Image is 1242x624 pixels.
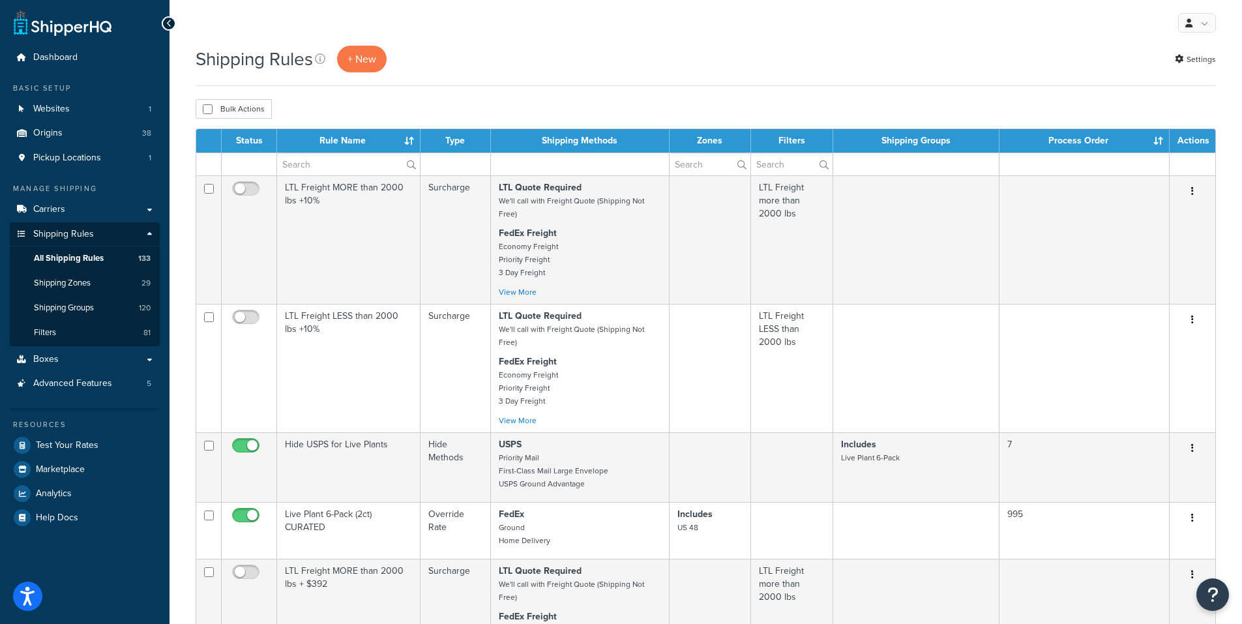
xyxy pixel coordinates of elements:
[10,183,160,194] div: Manage Shipping
[499,415,537,426] a: View More
[10,198,160,222] a: Carriers
[10,321,160,345] a: Filters 81
[196,99,272,119] button: Bulk Actions
[10,434,160,457] a: Test Your Rates
[841,438,876,451] strong: Includes
[841,452,900,464] small: Live Plant 6-Pack
[139,303,151,314] span: 120
[33,128,63,139] span: Origins
[1196,578,1229,611] button: Open Resource Center
[499,241,558,278] small: Economy Freight Priority Freight 3 Day Freight
[10,506,160,529] a: Help Docs
[10,146,160,170] li: Pickup Locations
[33,354,59,365] span: Boxes
[499,286,537,298] a: View More
[751,175,833,304] td: LTL Freight more than 2000 lbs
[421,502,491,559] td: Override Rate
[670,153,750,175] input: Search
[10,458,160,481] a: Marketplace
[36,513,78,524] span: Help Docs
[421,432,491,502] td: Hide Methods
[141,278,151,289] span: 29
[10,271,160,295] a: Shipping Zones 29
[33,204,65,215] span: Carriers
[142,128,151,139] span: 38
[33,229,94,240] span: Shipping Rules
[149,153,151,164] span: 1
[10,372,160,396] a: Advanced Features 5
[143,327,151,338] span: 81
[10,348,160,372] a: Boxes
[499,323,644,348] small: We'll call with Freight Quote (Shipping Not Free)
[499,195,644,220] small: We'll call with Freight Quote (Shipping Not Free)
[33,378,112,389] span: Advanced Features
[833,129,1000,153] th: Shipping Groups
[670,129,751,153] th: Zones
[499,438,522,451] strong: USPS
[10,97,160,121] li: Websites
[10,296,160,320] li: Shipping Groups
[10,222,160,246] a: Shipping Rules
[1175,50,1216,68] a: Settings
[10,246,160,271] a: All Shipping Rules 133
[10,97,160,121] a: Websites 1
[277,432,421,502] td: Hide USPS for Live Plants
[36,440,98,451] span: Test Your Rates
[1170,129,1215,153] th: Actions
[34,327,56,338] span: Filters
[14,10,111,36] a: ShipperHQ Home
[196,46,313,72] h1: Shipping Rules
[33,104,70,115] span: Websites
[149,104,151,115] span: 1
[499,522,550,546] small: Ground Home Delivery
[10,83,160,94] div: Basic Setup
[421,175,491,304] td: Surcharge
[499,309,582,323] strong: LTL Quote Required
[10,482,160,505] a: Analytics
[277,175,421,304] td: LTL Freight MORE than 2000 lbs +10%
[36,488,72,499] span: Analytics
[499,610,557,623] strong: FedEx Freight
[277,304,421,432] td: LTL Freight LESS than 2000 lbs +10%
[33,153,101,164] span: Pickup Locations
[10,321,160,345] li: Filters
[277,502,421,559] td: Live Plant 6-Pack (2ct) CURATED
[10,271,160,295] li: Shipping Zones
[999,502,1170,559] td: 995
[499,507,524,521] strong: FedEx
[10,121,160,145] a: Origins 38
[10,46,160,70] li: Dashboard
[677,522,698,533] small: US 48
[10,146,160,170] a: Pickup Locations 1
[421,304,491,432] td: Surcharge
[499,226,557,240] strong: FedEx Freight
[499,452,608,490] small: Priority Mail First-Class Mail Large Envelope USPS Ground Advantage
[10,419,160,430] div: Resources
[499,369,558,407] small: Economy Freight Priority Freight 3 Day Freight
[499,578,644,603] small: We'll call with Freight Quote (Shipping Not Free)
[277,129,421,153] th: Rule Name : activate to sort column ascending
[277,153,420,175] input: Search
[34,303,94,314] span: Shipping Groups
[751,153,833,175] input: Search
[147,378,151,389] span: 5
[499,355,557,368] strong: FedEx Freight
[751,304,833,432] td: LTL Freight LESS than 2000 lbs
[34,253,104,264] span: All Shipping Rules
[751,129,833,153] th: Filters
[34,278,91,289] span: Shipping Zones
[499,564,582,578] strong: LTL Quote Required
[999,432,1170,502] td: 7
[499,181,582,194] strong: LTL Quote Required
[999,129,1170,153] th: Process Order : activate to sort column ascending
[33,52,78,63] span: Dashboard
[138,253,151,264] span: 133
[10,296,160,320] a: Shipping Groups 120
[10,121,160,145] li: Origins
[337,46,387,72] p: + New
